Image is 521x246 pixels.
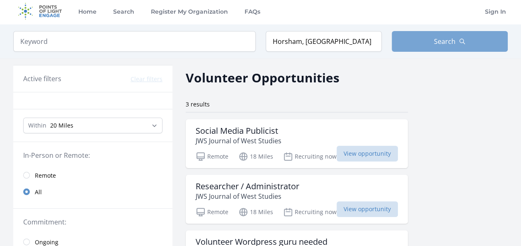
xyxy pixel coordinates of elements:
[23,118,162,133] select: Search Radius
[392,31,508,52] button: Search
[196,207,228,217] p: Remote
[196,152,228,162] p: Remote
[13,183,172,200] a: All
[35,171,56,180] span: Remote
[186,100,210,108] span: 3 results
[266,31,382,52] input: Location
[23,150,162,160] legend: In-Person or Remote:
[23,74,61,84] h3: Active filters
[35,188,42,196] span: All
[196,136,281,146] p: JWS Journal of West Studies
[434,36,456,46] span: Search
[196,181,299,191] h3: Researcher / Administrator
[196,126,281,136] h3: Social Media Publicist
[186,68,339,87] h2: Volunteer Opportunities
[131,75,162,83] button: Clear filters
[186,119,408,168] a: Social Media Publicist JWS Journal of West Studies Remote 18 Miles Recruiting now View opportunity
[337,201,398,217] span: View opportunity
[186,175,408,224] a: Researcher / Administrator JWS Journal of West Studies Remote 18 Miles Recruiting now View opport...
[196,191,299,201] p: JWS Journal of West Studies
[337,146,398,162] span: View opportunity
[13,31,256,52] input: Keyword
[238,207,273,217] p: 18 Miles
[23,217,162,227] legend: Commitment:
[283,152,337,162] p: Recruiting now
[283,207,337,217] p: Recruiting now
[13,167,172,183] a: Remote
[238,152,273,162] p: 18 Miles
